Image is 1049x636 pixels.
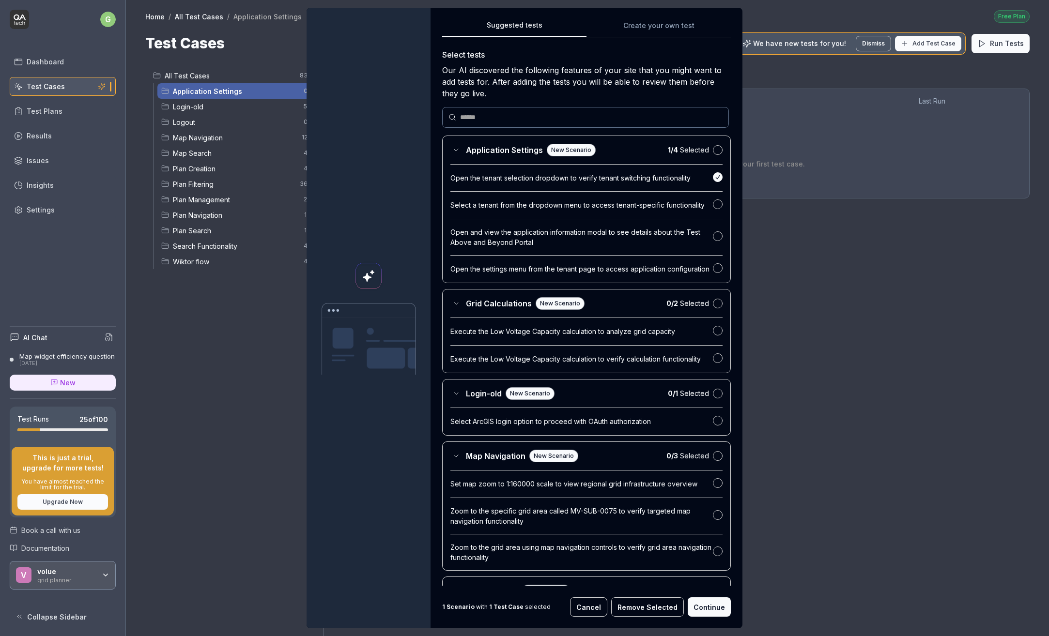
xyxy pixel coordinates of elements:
b: 1 / 4 [668,146,678,154]
span: Selected [668,145,709,155]
span: Application Settings [466,144,543,156]
div: Select ArcGIS login option to proceed with OAuth authorization [450,416,713,426]
span: Selected [666,451,709,461]
div: New Scenario [522,585,571,597]
span: Selected [666,298,709,308]
button: Cancel [570,597,607,617]
div: Zoom to the grid area using map navigation controls to verify grid area navigation functionality [450,542,713,562]
b: 1 Test Case [489,603,524,610]
span: with selected [442,603,551,611]
span: Map Navigation [466,450,525,462]
div: Zoom to the specific grid area called MV-SUB-0075 to verify targeted map navigation functionality [450,506,713,526]
img: Our AI scans your site and suggests things to test [318,299,419,375]
div: Select tests [442,49,731,61]
div: New Scenario [506,387,555,400]
div: New Scenario [547,144,596,156]
span: Plan Creation [466,585,518,597]
button: Continue [688,597,731,617]
div: Our AI discovered the following features of your site that you might want to add tests for. After... [442,64,731,99]
div: New Scenario [529,450,578,462]
div: Execute the Low Voltage Capacity calculation to verify calculation functionality [450,354,713,364]
button: Create your own test [586,20,731,37]
b: 0 / 3 [666,452,678,460]
button: Remove Selected [611,597,684,617]
span: Grid Calculations [466,298,532,309]
div: Set map zoom to 1:160000 scale to view regional grid infrastructure overview [450,479,713,489]
b: 0 / 2 [666,299,678,307]
span: Login-old [466,388,502,399]
span: Selected [668,388,709,398]
div: Execute the Low Voltage Capacity calculation to analyze grid capacity [450,326,713,336]
div: Open and view the application information modal to see details about the Test Above and Beyond Po... [450,227,713,247]
div: Open the tenant selection dropdown to verify tenant switching functionality [450,173,713,183]
div: New Scenario [536,297,585,310]
button: Suggested tests [442,20,586,37]
b: 1 Scenario [442,603,475,610]
b: 0 / 1 [668,389,678,397]
div: Open the settings menu from the tenant page to access application configuration [450,264,713,274]
div: Select a tenant from the dropdown menu to access tenant-specific functionality [450,200,713,210]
